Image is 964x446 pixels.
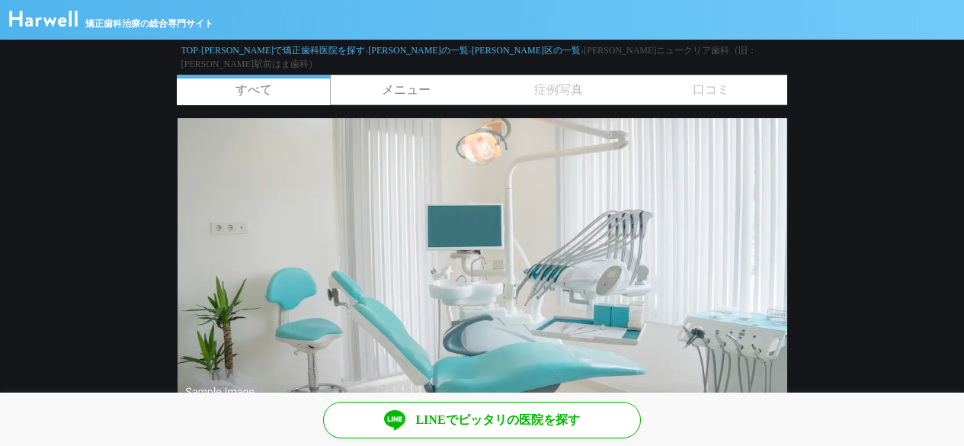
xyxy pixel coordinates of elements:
[177,75,331,105] a: すべて
[178,40,787,75] div: › › › ›
[472,45,581,56] a: [PERSON_NAME]区の一覧
[368,45,468,56] a: [PERSON_NAME]の一覧
[201,45,365,56] a: [PERSON_NAME]で矯正歯科医院を探す
[181,45,198,56] a: TOP
[85,17,213,30] span: 矯正歯科治療の総合専門サイト
[482,75,635,104] span: 症例写真
[9,16,78,29] a: ハーウェル
[323,402,641,438] a: LINEでピッタリの医院を探す
[185,387,254,398] img: サンプル写真
[635,75,787,104] span: 口コミ
[9,11,78,27] img: ハーウェル
[330,75,482,104] a: メニュー
[178,118,787,400] img: クリニックのイメージ写真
